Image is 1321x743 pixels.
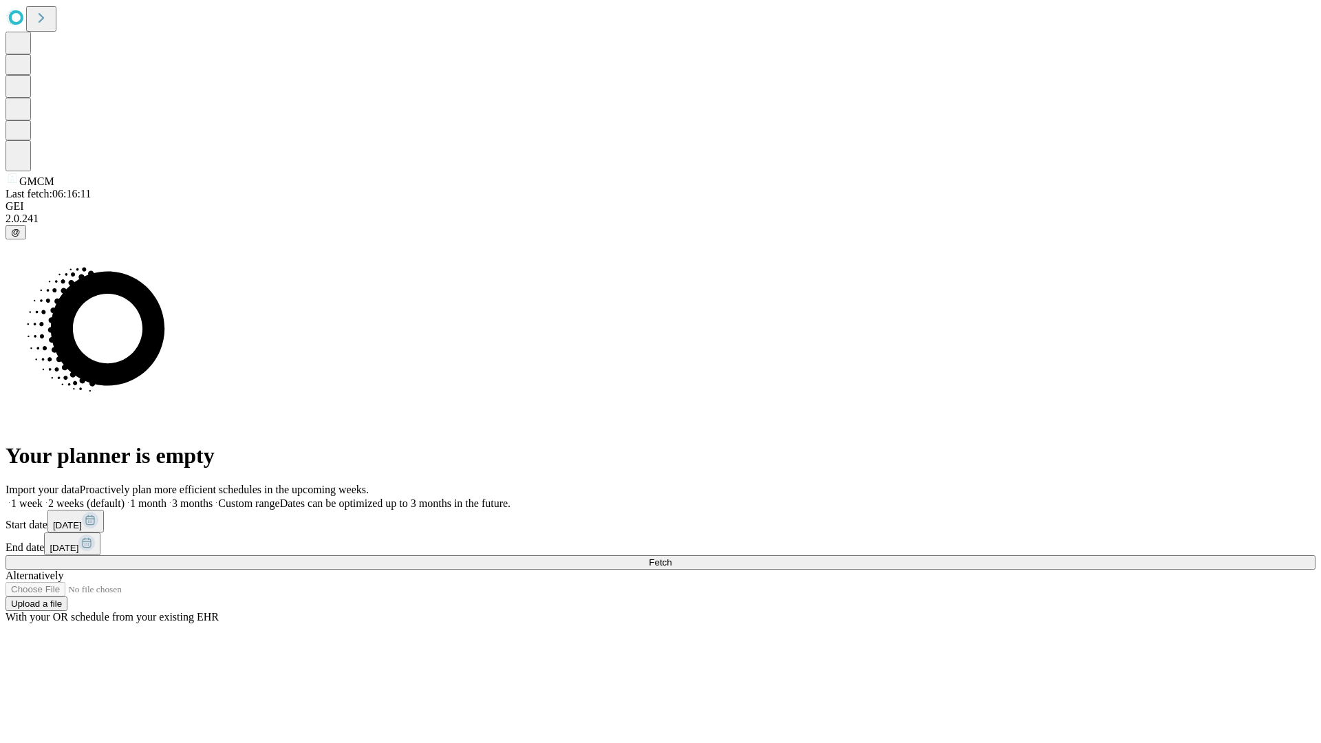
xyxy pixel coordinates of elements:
[649,557,672,568] span: Fetch
[11,227,21,237] span: @
[6,213,1315,225] div: 2.0.241
[50,543,78,553] span: [DATE]
[6,200,1315,213] div: GEI
[6,555,1315,570] button: Fetch
[47,510,104,532] button: [DATE]
[19,175,54,187] span: GMCM
[6,596,67,611] button: Upload a file
[48,497,125,509] span: 2 weeks (default)
[6,225,26,239] button: @
[280,497,511,509] span: Dates can be optimized up to 3 months in the future.
[6,484,80,495] span: Import your data
[44,532,100,555] button: [DATE]
[172,497,213,509] span: 3 months
[80,484,369,495] span: Proactively plan more efficient schedules in the upcoming weeks.
[6,443,1315,469] h1: Your planner is empty
[218,497,279,509] span: Custom range
[6,570,63,581] span: Alternatively
[53,520,82,530] span: [DATE]
[11,497,43,509] span: 1 week
[6,611,219,623] span: With your OR schedule from your existing EHR
[6,510,1315,532] div: Start date
[130,497,167,509] span: 1 month
[6,188,91,200] span: Last fetch: 06:16:11
[6,532,1315,555] div: End date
